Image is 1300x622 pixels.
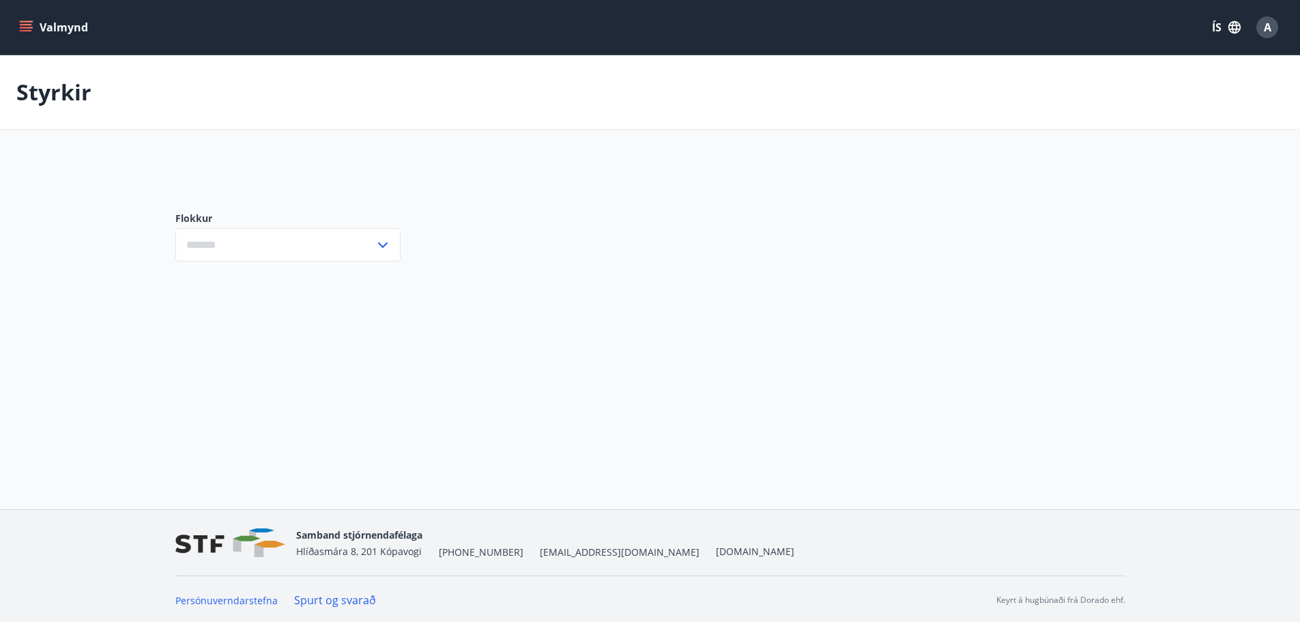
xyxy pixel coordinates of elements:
[1204,15,1248,40] button: ÍS
[716,545,794,558] a: [DOMAIN_NAME]
[996,594,1125,606] p: Keyrt á hugbúnaði frá Dorado ehf.
[439,546,523,559] span: [PHONE_NUMBER]
[175,528,285,558] img: vjCaq2fThgY3EUYqSgpjEiBg6WP39ov69hlhuPVN.png
[540,546,699,559] span: [EMAIL_ADDRESS][DOMAIN_NAME]
[294,593,376,608] a: Spurt og svarað
[296,545,422,558] span: Hlíðasmára 8, 201 Kópavogi
[175,212,401,225] label: Flokkur
[1264,20,1271,35] span: A
[296,528,422,541] span: Samband stjórnendafélaga
[16,77,91,107] p: Styrkir
[175,594,278,607] a: Persónuverndarstefna
[16,15,93,40] button: menu
[1251,11,1284,44] button: A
